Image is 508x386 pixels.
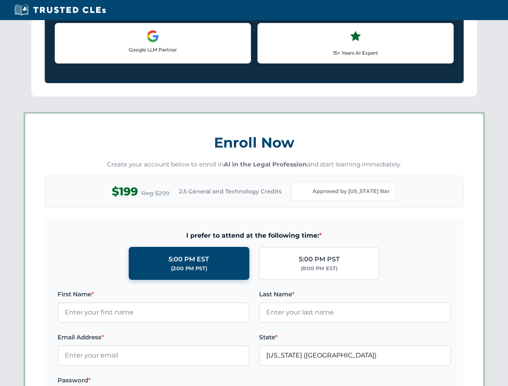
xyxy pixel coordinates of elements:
[259,333,451,342] label: State
[171,265,207,273] div: (2:00 PM PST)
[169,254,209,265] div: 5:00 PM EST
[301,265,337,273] div: (8:00 PM EST)
[45,160,464,169] p: Create your account below to enroll in and start learning immediately.
[259,345,451,365] input: Florida (FL)
[12,4,108,16] img: Trusted CLEs
[224,160,307,168] strong: AI in the Legal Profession
[58,230,451,241] span: I prefer to attend at the following time:
[58,333,249,342] label: Email Address
[58,302,249,322] input: Enter your first name
[58,345,249,365] input: Enter your email
[141,189,169,198] span: Reg $299
[313,187,389,195] span: Approved by [US_STATE] Bar
[45,130,464,155] h3: Enroll Now
[259,302,451,322] input: Enter your last name
[259,289,451,299] label: Last Name
[298,186,309,197] img: Florida Bar
[112,183,138,201] span: $199
[58,289,249,299] label: First Name
[58,376,249,385] label: Password
[179,187,282,196] span: 2.5 General and Technology Credits
[146,30,159,43] img: Google
[299,254,340,265] div: 5:00 PM PST
[264,49,447,57] p: 15+ Years AI Expert
[62,46,244,53] p: Google LLM Partner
